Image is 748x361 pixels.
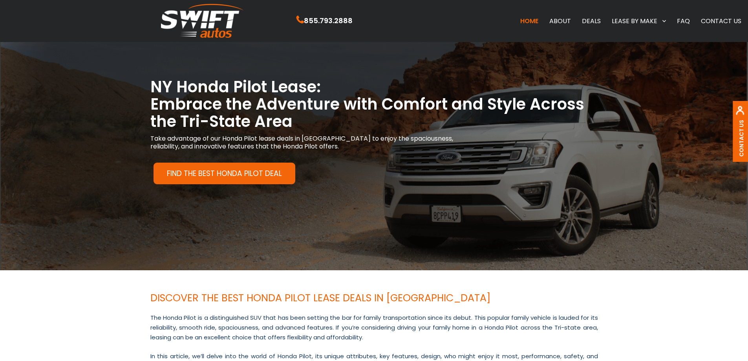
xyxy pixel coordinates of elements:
[735,106,744,120] img: contact us, iconuser
[150,313,598,351] p: The Honda Pilot is a distinguished SUV that has been setting the bar for family transportation si...
[150,293,598,313] h2: DISCOVER THE BEST HONDA PILOT LEASE DEALS IN [GEOGRAPHIC_DATA]
[515,13,544,29] a: HOME
[161,4,243,38] img: Swift Autos
[544,13,576,29] a: ABOUT
[576,13,606,29] a: DEALS
[296,16,353,26] a: 855.793.2888
[671,13,695,29] a: FAQ
[150,130,598,150] h2: Take advantage of our Honda Pilot lease deals in [GEOGRAPHIC_DATA] to enjoy the spaciousness, rel...
[737,120,745,157] a: Contact Us
[154,163,295,184] a: Find the Best Honda Pilot Deal
[150,78,598,130] h1: NY Honda Pilot Lease: Embrace the Adventure with Comfort and Style Across the Tri-State Area
[304,15,353,26] span: 855.793.2888
[606,13,671,29] a: LEASE BY MAKE
[695,13,747,29] a: CONTACT US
